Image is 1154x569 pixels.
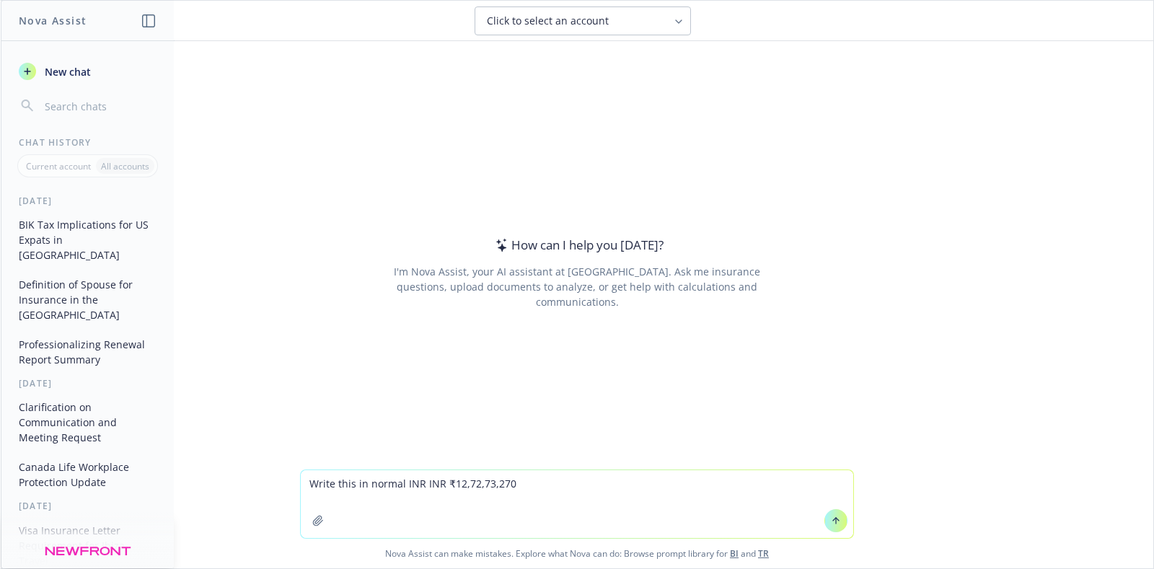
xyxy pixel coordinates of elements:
[13,395,162,449] button: Clarification on Communication and Meeting Request
[1,500,174,512] div: [DATE]
[13,58,162,84] button: New chat
[374,264,780,309] div: I'm Nova Assist, your AI assistant at [GEOGRAPHIC_DATA]. Ask me insurance questions, upload docum...
[1,195,174,207] div: [DATE]
[101,160,149,172] p: All accounts
[13,273,162,327] button: Definition of Spouse for Insurance in the [GEOGRAPHIC_DATA]
[42,64,91,79] span: New chat
[487,14,609,28] span: Click to select an account
[301,470,853,538] textarea: Write this in normal INR INR ₹12,72,73,270
[42,96,157,116] input: Search chats
[730,547,739,560] a: BI
[491,236,664,255] div: How can I help you [DATE]?
[13,213,162,267] button: BIK Tax Implications for US Expats in [GEOGRAPHIC_DATA]
[1,377,174,389] div: [DATE]
[475,6,691,35] button: Click to select an account
[13,455,162,494] button: Canada Life Workplace Protection Update
[19,13,87,28] h1: Nova Assist
[13,332,162,371] button: Professionalizing Renewal Report Summary
[758,547,769,560] a: TR
[6,539,1148,568] span: Nova Assist can make mistakes. Explore what Nova can do: Browse prompt library for and
[1,136,174,149] div: Chat History
[26,160,91,172] p: Current account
